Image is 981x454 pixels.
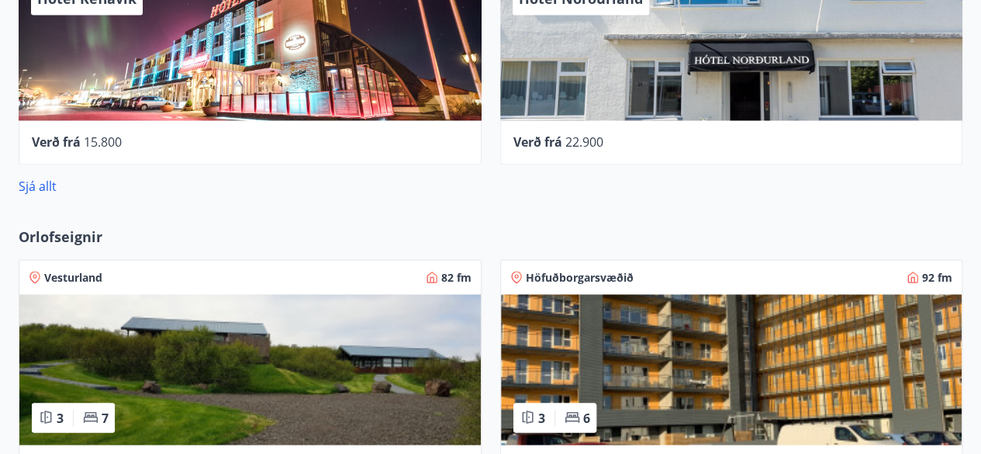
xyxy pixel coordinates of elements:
img: Paella dish [501,294,962,445]
span: 7 [102,409,109,426]
span: 15.800 [84,133,122,151]
span: 6 [583,409,590,426]
span: Vesturland [44,269,102,285]
span: Verð frá [32,133,81,151]
img: Paella dish [19,294,481,445]
span: Höfuðborgarsvæðið [526,269,634,285]
span: 22.900 [565,133,603,151]
span: 3 [538,409,545,426]
span: 82 fm [441,269,472,285]
span: 3 [57,409,64,426]
span: Verð frá [513,133,562,151]
span: Orlofseignir [19,227,102,247]
span: 92 fm [922,269,952,285]
a: Sjá allt [19,178,57,195]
